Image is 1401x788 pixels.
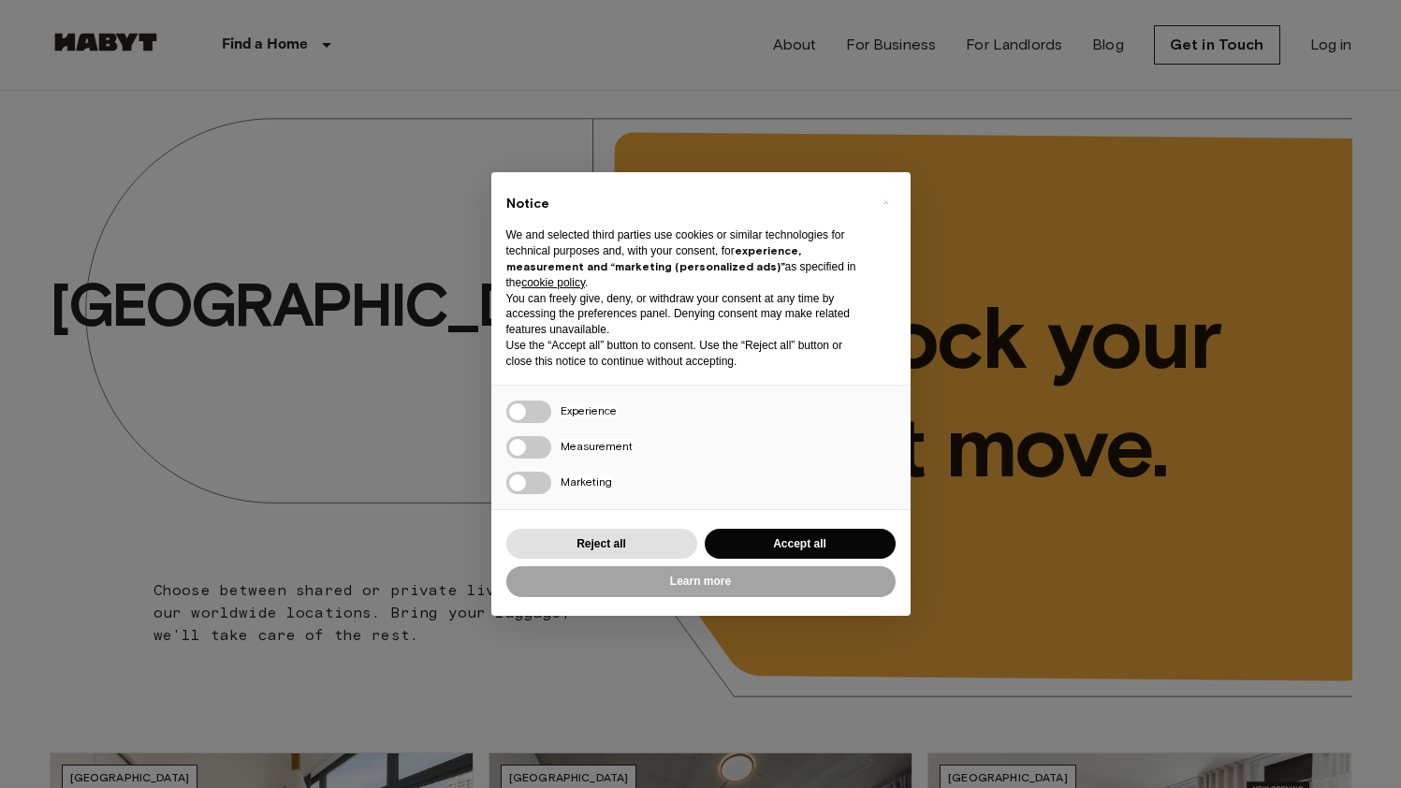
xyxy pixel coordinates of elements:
[506,227,866,290] p: We and selected third parties use cookies or similar technologies for technical purposes and, wit...
[705,529,896,560] button: Accept all
[561,474,612,489] span: Marketing
[521,276,585,289] a: cookie policy
[506,291,866,338] p: You can freely give, deny, or withdraw your consent at any time by accessing the preferences pane...
[883,191,889,213] span: ×
[506,338,866,370] p: Use the “Accept all” button to consent. Use the “Reject all” button or close this notice to conti...
[506,195,866,213] h2: Notice
[506,243,801,273] strong: experience, measurement and “marketing (personalized ads)”
[871,187,901,217] button: Close this notice
[561,403,617,417] span: Experience
[561,439,633,453] span: Measurement
[506,566,896,597] button: Learn more
[506,529,697,560] button: Reject all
